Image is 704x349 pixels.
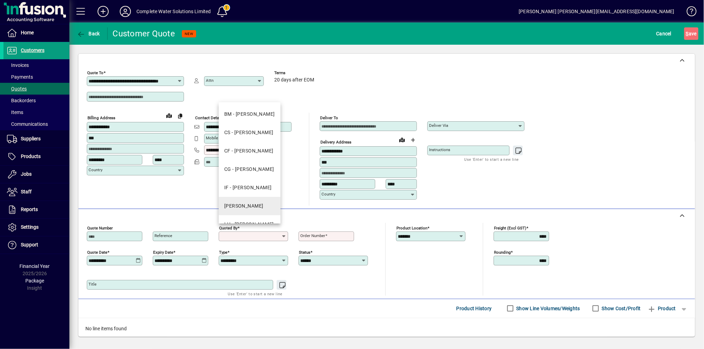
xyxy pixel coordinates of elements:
label: Show Cost/Profit [601,305,641,312]
button: Save [684,27,698,40]
div: CF - [PERSON_NAME] [224,147,274,155]
button: Profile [114,5,136,18]
a: Communications [3,118,69,130]
span: Reports [21,207,38,212]
a: Backorders [3,95,69,106]
button: Product History [454,302,495,315]
span: Settings [21,224,39,230]
mat-label: Order number [300,233,325,238]
button: Cancel [655,27,673,40]
mat-label: Product location [396,225,427,230]
span: ave [686,28,697,39]
div: Complete Water Solutions Limited [136,6,211,17]
mat-option: JB - Jeff Berkett [219,197,280,215]
span: Jobs [21,171,32,177]
mat-option: CF - Clint Fry [219,142,280,160]
span: 20 days after EOM [274,77,314,83]
a: Invoices [3,59,69,71]
a: Quotes [3,83,69,95]
span: NEW [185,32,193,36]
span: Back [77,31,100,36]
mat-label: Quote To [87,70,103,75]
mat-option: CS - Carl Sladen [219,123,280,142]
a: Products [3,148,69,165]
span: Payments [7,74,33,80]
a: Payments [3,71,69,83]
mat-option: IF - Ian Fry [219,178,280,197]
span: Customers [21,47,44,53]
mat-label: Attn [206,78,213,83]
mat-label: Quote number [87,225,113,230]
a: Suppliers [3,130,69,148]
button: Back [75,27,102,40]
a: Settings [3,219,69,236]
span: Staff [21,189,32,194]
span: Suppliers [21,136,41,141]
span: Products [21,154,41,159]
mat-label: Country [321,192,335,197]
mat-label: Mobile [206,136,218,140]
mat-option: LH - Liam Hendren [219,215,280,234]
mat-label: Reference [154,233,172,238]
div: LH - [PERSON_NAME] [224,221,274,228]
span: Communications [7,121,48,127]
div: IF - [PERSON_NAME] [224,184,272,191]
div: CS - [PERSON_NAME] [224,129,274,136]
span: Product History [456,303,492,314]
div: BM - [PERSON_NAME] [224,111,275,118]
mat-label: Status [299,250,310,254]
a: Items [3,106,69,118]
span: Support [21,242,38,247]
span: Invoices [7,62,29,68]
button: Product [644,302,679,315]
div: CG - [PERSON_NAME] [224,166,274,173]
a: Reports [3,201,69,218]
div: [PERSON_NAME] [PERSON_NAME][EMAIL_ADDRESS][DOMAIN_NAME] [519,6,674,17]
a: View on map [396,134,408,145]
a: Home [3,24,69,42]
span: Package [25,278,44,283]
mat-label: Instructions [429,147,450,152]
mat-hint: Use 'Enter' to start a new line [228,290,283,298]
div: Customer Quote [113,28,175,39]
mat-label: Rounding [494,250,511,254]
span: Home [21,30,34,35]
span: Product [648,303,676,314]
mat-label: Expiry date [153,250,173,254]
mat-label: Freight (excl GST) [494,225,526,230]
mat-label: Type [219,250,227,254]
mat-label: Quoted by [219,225,237,230]
button: Add [92,5,114,18]
mat-label: Deliver To [320,115,338,120]
div: [PERSON_NAME] [224,202,263,210]
button: Copy to Delivery address [175,110,186,121]
button: Choose address [408,134,419,146]
mat-option: BM - Blair McFarlane [219,105,280,123]
mat-label: Quote date [87,250,107,254]
app-page-header-button: Back [69,27,108,40]
a: Support [3,236,69,254]
a: Staff [3,183,69,201]
mat-label: Title [89,282,97,287]
a: View on map [164,110,175,121]
span: Terms [274,71,316,75]
mat-label: Deliver via [429,123,448,128]
a: Jobs [3,166,69,183]
span: S [686,31,689,36]
label: Show Line Volumes/Weights [515,305,580,312]
span: Financial Year [20,263,50,269]
span: Items [7,110,23,115]
mat-option: CG - Crystal Gaiger [219,160,280,178]
span: Cancel [656,28,672,39]
span: Backorders [7,98,36,103]
a: Knowledge Base [681,1,695,24]
span: Quotes [7,86,27,91]
mat-label: Country [89,167,102,172]
div: No line items found [78,318,695,339]
mat-hint: Use 'Enter' to start a new line [464,155,519,163]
